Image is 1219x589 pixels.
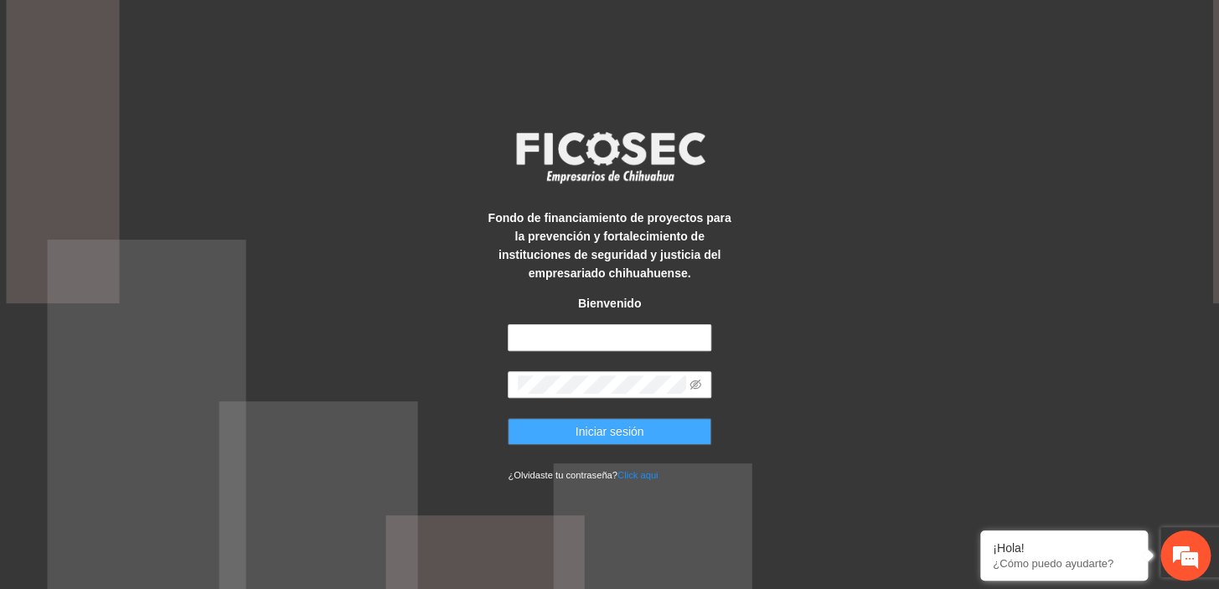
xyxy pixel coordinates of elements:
[508,470,658,480] small: ¿Olvidaste tu contraseña?
[690,379,701,390] span: eye-invisible
[576,422,644,441] span: Iniciar sesión
[578,297,641,310] strong: Bienvenido
[508,418,711,445] button: Iniciar sesión
[993,541,1135,555] div: ¡Hola!
[993,557,1135,570] p: ¿Cómo puedo ayudarte?
[505,127,715,189] img: logo
[617,470,659,480] a: Click aqui
[488,211,731,280] strong: Fondo de financiamiento de proyectos para la prevención y fortalecimiento de instituciones de seg...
